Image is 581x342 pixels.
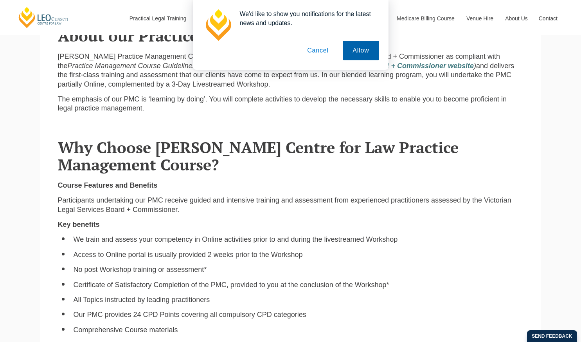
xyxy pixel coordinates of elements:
li: We train and assess your competency in Online activities prior to and during the livestreamed Wor... [74,235,523,244]
button: Allow [343,41,379,60]
p: The emphasis of our PMC is ‘learning by doing’. You will complete activities to develop the neces... [58,95,523,113]
li: Certificate of Satisfactory Completion of the PMC, provided to you at the conclusion of the Works... [74,280,523,290]
img: notification icon [202,9,234,41]
li: No post Workshop training or assessment* [74,265,523,274]
strong: Course Features and Benefits [58,181,158,189]
p: Participants undertaking our PMC receive guided and intensive training and assessment from experi... [58,196,523,214]
button: Cancel [297,41,338,60]
li: Our PMC provides 24 CPD Points covering all compulsory CPD categories [74,310,523,319]
li: Comprehensive Course materials [74,326,523,335]
strong: Key benefits [58,221,100,228]
li: All Topics instructed by leading practitioners [74,295,523,304]
h2: Why Choose [PERSON_NAME] Centre for Law Practice Management Course? [58,139,523,173]
li: Access to Online portal is usually provided 2 weeks prior to the Workshop [74,250,523,259]
p: [PERSON_NAME] Practice Management Course (PMC) is assessed by the Victorian Legal Services Board ... [58,52,523,89]
div: We'd like to show you notifications for the latest news and updates. [234,9,379,27]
